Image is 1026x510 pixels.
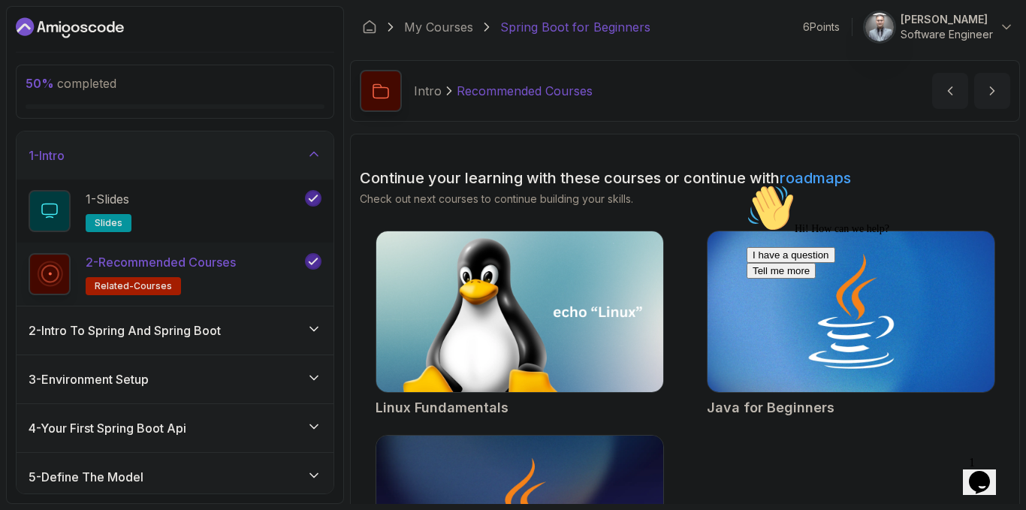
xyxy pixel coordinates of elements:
[17,355,333,403] button: 3-Environment Setup
[86,190,129,208] p: 1 - Slides
[29,370,149,388] h3: 3 - Environment Setup
[6,45,149,56] span: Hi! How can we help?
[360,192,1010,207] p: Check out next courses to continue building your skills.
[29,253,321,295] button: 2-Recommended Coursesrelated-courses
[360,167,1010,189] h2: Continue your learning with these courses or continue with
[414,82,442,100] p: Intro
[6,85,75,101] button: Tell me more
[932,73,968,109] button: previous content
[376,231,663,392] img: Linux Fundamentals card
[376,397,508,418] h2: Linux Fundamentals
[29,321,221,339] h3: 2 - Intro To Spring And Spring Boot
[362,20,377,35] a: Dashboard
[26,76,116,91] span: completed
[963,450,1011,495] iframe: chat widget
[803,20,840,35] p: 6 Points
[707,231,995,418] a: Java for Beginners cardJava for Beginners
[26,76,54,91] span: 50 %
[29,146,65,164] h3: 1 - Intro
[29,190,321,232] button: 1-Slidesslides
[376,231,664,418] a: Linux Fundamentals cardLinux Fundamentals
[500,18,650,36] p: Spring Boot for Beginners
[457,82,593,100] p: Recommended Courses
[6,6,276,101] div: 👋Hi! How can we help?I have a questionTell me more
[865,13,894,41] img: user profile image
[901,27,993,42] p: Software Engineer
[29,419,186,437] h3: 4 - Your First Spring Boot Api
[865,12,1014,42] button: user profile image[PERSON_NAME]Software Engineer
[901,12,993,27] p: [PERSON_NAME]
[974,73,1010,109] button: next content
[16,16,124,40] a: Dashboard
[29,468,143,486] h3: 5 - Define The Model
[95,217,122,229] span: slides
[6,6,54,54] img: :wave:
[780,169,851,187] a: roadmaps
[707,397,834,418] h2: Java for Beginners
[17,453,333,501] button: 5-Define The Model
[95,280,172,292] span: related-courses
[17,131,333,180] button: 1-Intro
[17,306,333,355] button: 2-Intro To Spring And Spring Boot
[86,253,236,271] p: 2 - Recommended Courses
[404,18,473,36] a: My Courses
[6,69,95,85] button: I have a question
[17,404,333,452] button: 4-Your First Spring Boot Api
[741,178,1011,442] iframe: chat widget
[708,231,994,392] img: Java for Beginners card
